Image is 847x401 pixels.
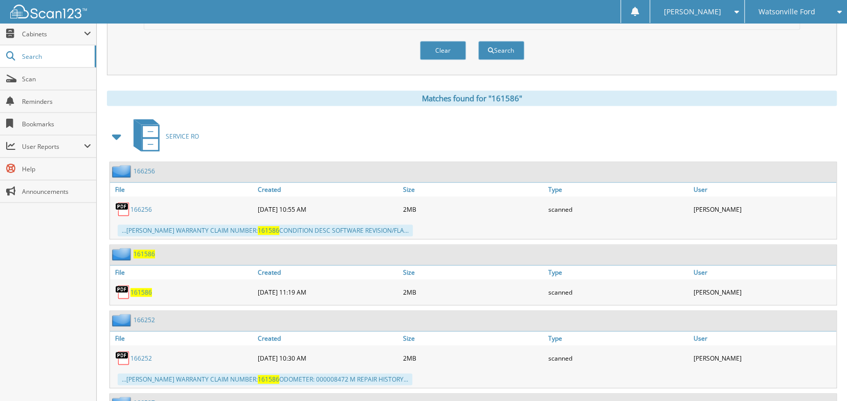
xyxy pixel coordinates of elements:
img: PDF.png [115,284,130,300]
a: 161586 [130,288,152,297]
span: 161586 [258,226,279,235]
div: [PERSON_NAME] [691,348,836,368]
a: 166252 [130,354,152,363]
a: Type [546,265,691,279]
div: ...[PERSON_NAME] WARRANTY CLAIM NUMBER: CONDITION DESC SOFTWARE REVISION/FLA... [118,225,413,236]
div: scanned [546,199,691,219]
a: SERVICE RO [127,116,199,157]
span: Reminders [22,97,91,106]
div: [DATE] 10:30 AM [255,348,400,368]
img: folder2.png [112,248,133,260]
div: scanned [546,348,691,368]
a: 166252 [133,316,155,324]
img: scan123-logo-white.svg [10,5,87,18]
img: PDF.png [115,350,130,366]
img: folder2.png [112,165,133,177]
span: Scan [22,75,91,83]
a: User [691,331,836,345]
a: User [691,265,836,279]
button: Clear [420,41,466,60]
span: User Reports [22,142,84,151]
div: [DATE] 10:55 AM [255,199,400,219]
div: 2MB [400,348,546,368]
div: [PERSON_NAME] [691,199,836,219]
a: Created [255,331,400,345]
div: Matches found for "161586" [107,91,837,106]
div: [PERSON_NAME] [691,282,836,302]
a: File [110,331,255,345]
a: User [691,183,836,196]
a: 166256 [133,167,155,175]
a: Size [400,331,546,345]
span: Watsonville Ford [759,9,815,15]
div: scanned [546,282,691,302]
a: Type [546,183,691,196]
a: File [110,265,255,279]
div: [DATE] 11:19 AM [255,282,400,302]
span: Search [22,52,90,61]
span: 161586 [258,375,279,384]
a: File [110,183,255,196]
a: Size [400,265,546,279]
button: Search [478,41,524,60]
div: ...[PERSON_NAME] WARRANTY CLAIM NUMBER: ODOMETER: 000008472 M REPAIR HISTORY... [118,373,412,385]
span: SERVICE RO [166,132,199,141]
a: Created [255,265,400,279]
a: Size [400,183,546,196]
span: [PERSON_NAME] [663,9,721,15]
a: Type [546,331,691,345]
div: 2MB [400,282,546,302]
span: Announcements [22,187,91,196]
a: 166256 [130,205,152,214]
span: Cabinets [22,30,84,38]
div: 2MB [400,199,546,219]
img: folder2.png [112,314,133,326]
iframe: Chat Widget [796,352,847,401]
img: PDF.png [115,202,130,217]
a: 161586 [133,250,155,258]
span: Bookmarks [22,120,91,128]
span: Help [22,165,91,173]
a: Created [255,183,400,196]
